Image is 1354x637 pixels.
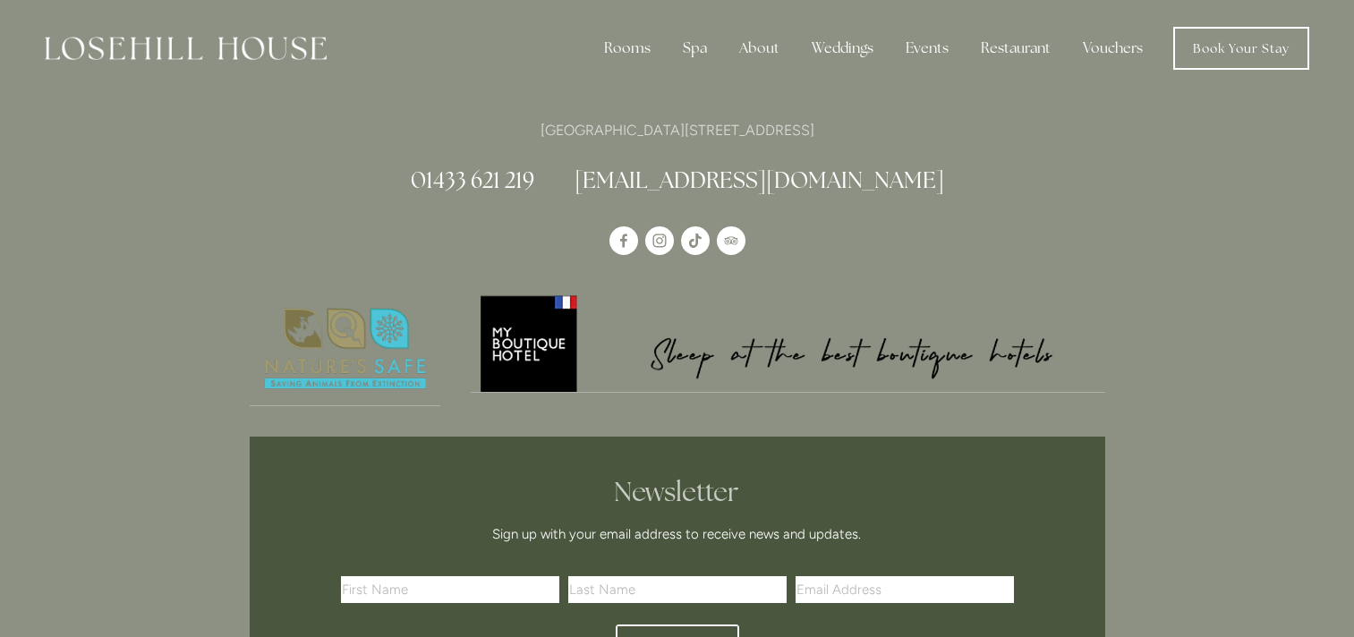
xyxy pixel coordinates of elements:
[668,30,721,66] div: Spa
[609,226,638,255] a: Losehill House Hotel & Spa
[568,576,787,603] input: Last Name
[1173,27,1309,70] a: Book Your Stay
[590,30,665,66] div: Rooms
[967,30,1065,66] div: Restaurant
[250,293,441,405] img: Nature's Safe - Logo
[796,576,1014,603] input: Email Address
[250,118,1105,142] p: [GEOGRAPHIC_DATA][STREET_ADDRESS]
[1069,30,1157,66] a: Vouchers
[411,166,534,194] a: 01433 621 219
[250,293,441,406] a: Nature's Safe - Logo
[681,226,710,255] a: TikTok
[575,166,944,194] a: [EMAIL_ADDRESS][DOMAIN_NAME]
[717,226,745,255] a: TripAdvisor
[471,293,1105,392] img: My Boutique Hotel - Logo
[645,226,674,255] a: Instagram
[471,293,1105,393] a: My Boutique Hotel - Logo
[347,476,1008,508] h2: Newsletter
[347,523,1008,545] p: Sign up with your email address to receive news and updates.
[797,30,888,66] div: Weddings
[725,30,794,66] div: About
[341,576,559,603] input: First Name
[891,30,963,66] div: Events
[45,37,327,60] img: Losehill House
